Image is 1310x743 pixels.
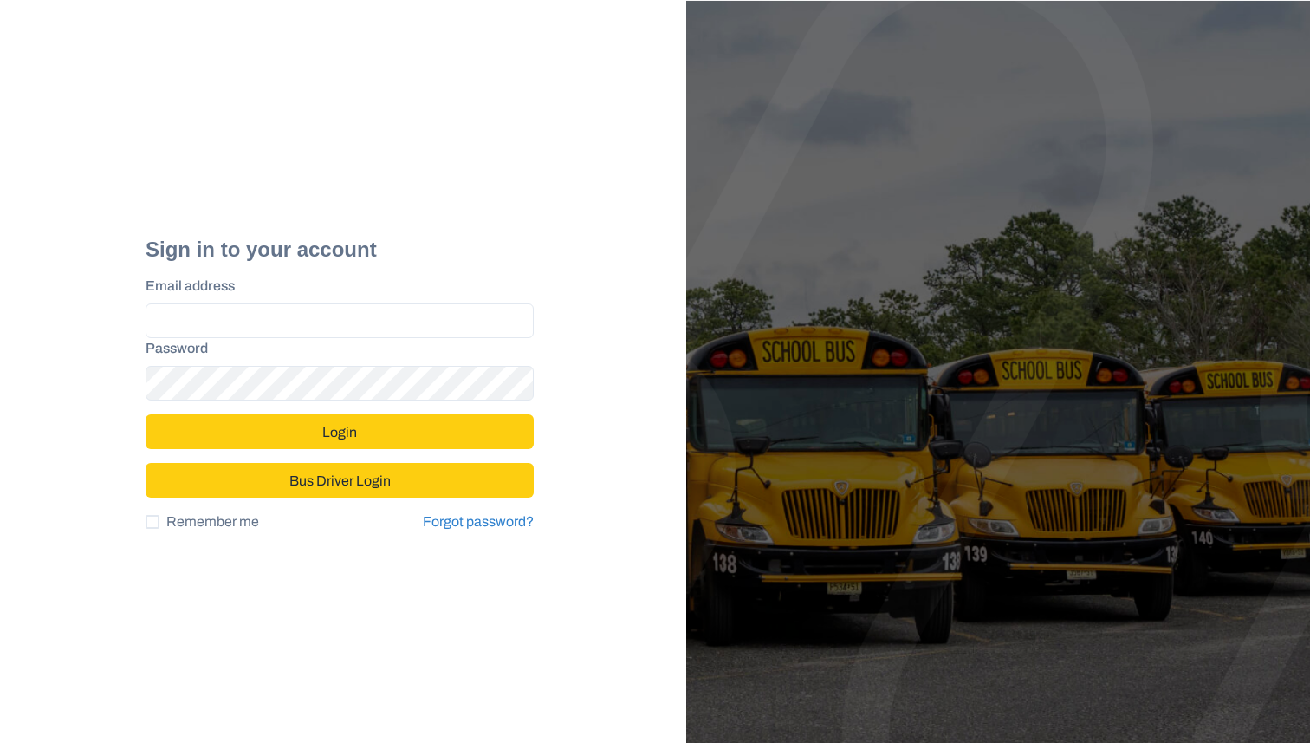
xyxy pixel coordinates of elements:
[166,512,259,532] span: Remember me
[423,514,534,529] a: Forgot password?
[146,276,523,297] label: Email address
[146,338,523,359] label: Password
[146,466,534,480] a: Bus Driver Login
[146,414,534,449] button: Login
[423,512,534,532] a: Forgot password?
[146,463,534,498] button: Bus Driver Login
[146,238,534,263] h2: Sign in to your account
